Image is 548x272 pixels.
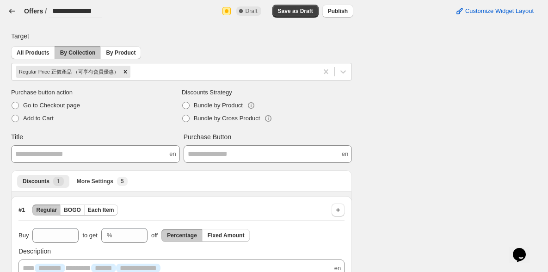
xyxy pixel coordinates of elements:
span: Regular [36,206,57,214]
span: More Settings [77,178,113,185]
span: Add to Cart [23,115,54,122]
span: en [169,149,176,159]
span: Title [11,132,23,142]
div: Regular Price 正價產品 （可享有會員優惠） [16,66,120,78]
span: Publish [328,7,348,15]
span: Fixed Amount [208,232,245,239]
span: BOGO [64,206,81,214]
button: Regular [32,204,61,216]
span: Description [18,247,51,256]
span: Each Item [88,206,114,214]
button: Each Item [84,204,118,216]
span: Purchase Button [184,132,232,142]
span: to get [82,231,98,240]
span: Discounts [23,178,49,185]
div: % [107,231,112,240]
span: Target [11,31,29,41]
button: Customize Widget Layout [449,5,539,18]
button: Percentage [161,229,203,242]
span: 1 [57,178,60,185]
span: Bundle by Cross Product [194,115,260,122]
span: By Product [106,49,135,56]
button: Publish [322,5,353,18]
span: Bundle by Product [194,102,243,109]
span: 5 [121,178,124,185]
button: All Products [11,46,55,59]
span: Customize Widget Layout [465,7,534,15]
button: By Product [100,46,141,59]
h3: / [45,6,47,16]
span: All Products [17,49,49,56]
span: en [342,149,348,159]
iframe: chat widget [509,235,539,263]
span: Draft [246,7,258,15]
button: BOGO [60,204,85,216]
button: By Collection [55,46,101,59]
span: Save as Draft [278,7,313,15]
span: Purchase button action [11,88,182,97]
button: Offers [24,6,43,16]
button: Fixed Amount [202,229,250,242]
span: # 1 [18,205,25,215]
div: Remove Regular Price 正價產品 （可享有會員優惠） [120,66,130,78]
span: Discounts Strategy [182,88,352,97]
button: Save as Draft [272,5,319,18]
span: Go to Checkout page [23,102,80,109]
span: By Collection [60,49,96,56]
span: Buy [18,231,29,240]
span: off [151,231,158,240]
span: Percentage [167,232,197,239]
